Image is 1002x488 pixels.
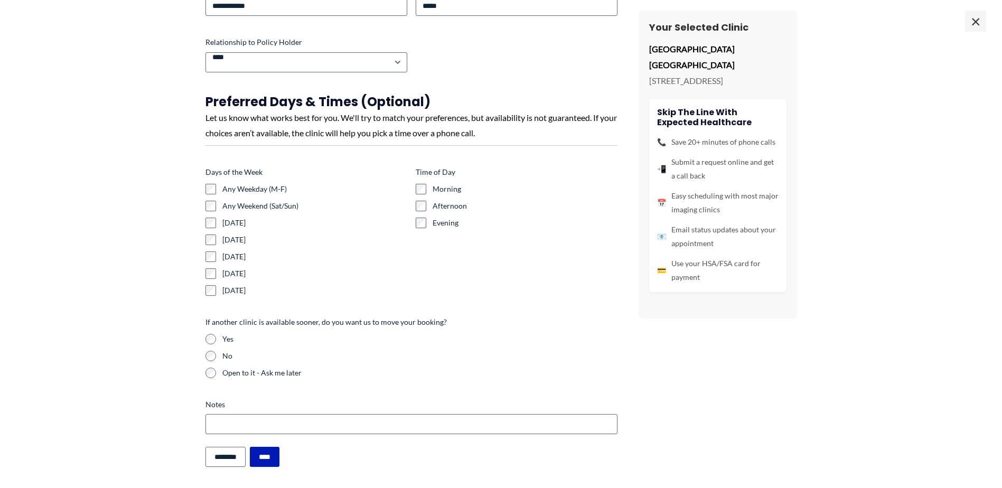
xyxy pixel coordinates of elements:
span: 📧 [657,230,666,243]
label: No [222,351,617,361]
label: Open to it - Ask me later [222,368,617,378]
label: Notes [205,399,617,410]
li: Save 20+ minutes of phone calls [657,135,779,149]
label: Evening [433,218,617,228]
p: [GEOGRAPHIC_DATA] [GEOGRAPHIC_DATA] [649,41,786,72]
h4: Skip the line with Expected Healthcare [657,107,779,127]
div: Let us know what works best for you. We'll try to match your preferences, but availability is not... [205,110,617,141]
legend: Time of Day [416,167,455,177]
label: [DATE] [222,218,407,228]
span: 📅 [657,196,666,210]
li: Submit a request online and get a call back [657,155,779,183]
label: Afternoon [433,201,617,211]
label: Morning [433,184,617,194]
label: [DATE] [222,285,407,296]
span: 💳 [657,264,666,277]
label: [DATE] [222,251,407,262]
span: × [965,11,986,32]
legend: If another clinic is available sooner, do you want us to move your booking? [205,317,447,327]
span: 📞 [657,135,666,149]
li: Email status updates about your appointment [657,223,779,250]
label: Yes [222,334,617,344]
label: [DATE] [222,234,407,245]
li: Easy scheduling with most major imaging clinics [657,189,779,217]
li: Use your HSA/FSA card for payment [657,257,779,284]
label: Any Weekend (Sat/Sun) [222,201,407,211]
span: 📲 [657,162,666,176]
label: Relationship to Policy Holder [205,37,407,48]
p: [STREET_ADDRESS] [649,73,786,89]
h3: Your Selected Clinic [649,21,786,33]
label: [DATE] [222,268,407,279]
legend: Days of the Week [205,167,263,177]
h3: Preferred Days & Times (Optional) [205,93,617,110]
label: Any Weekday (M-F) [222,184,407,194]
